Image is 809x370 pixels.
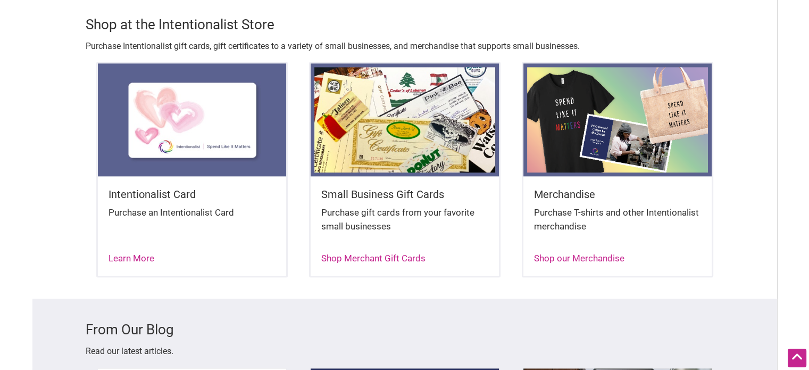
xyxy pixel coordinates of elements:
[86,15,724,34] h3: Shop at the Intentionalist Store
[523,63,712,176] img: Intentionalist products - Support local small businesses
[788,349,806,367] div: Scroll Back to Top
[98,63,286,176] img: Gift Card - Support local small businesses
[109,253,154,264] a: Learn More
[321,206,488,244] div: Purchase gift cards from your favorite small businesses
[86,320,724,339] h3: From Our Blog
[109,187,276,202] h5: Intentionalist Card
[534,206,701,244] div: Purchase T-shirts and other Intentionalist merchandise
[311,63,499,176] img: Discounts in Downtown Seattle
[86,344,724,358] p: Read our latest articles.
[109,206,276,231] div: Purchase an Intentionalist Card
[534,187,701,202] h5: Merchandise
[321,187,488,202] h5: Small Business Gift Cards
[534,253,624,264] a: Shop our Merchandise
[321,253,426,264] a: Shop Merchant Gift Cards
[86,39,724,53] p: Purchase Intentionalist gift cards, gift certificates to a variety of small businesses, and merch...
